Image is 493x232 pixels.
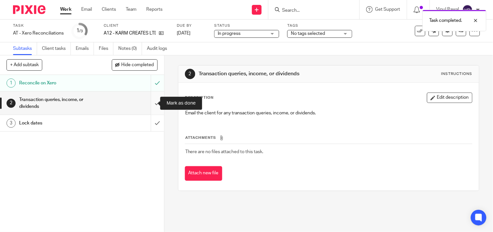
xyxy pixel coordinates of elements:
div: 1 [6,79,16,88]
div: 3 [6,119,16,128]
a: Work [60,6,71,13]
label: Status [214,23,279,28]
span: There are no files attached to this task. [185,150,264,154]
img: Pixie [13,5,45,14]
a: Notes (0) [118,42,142,55]
div: 2 [6,99,16,108]
div: 1 [76,27,83,35]
a: Clients [102,6,116,13]
a: Files [99,42,113,55]
a: Email [81,6,92,13]
span: Attachments [185,136,216,139]
a: Team [126,6,136,13]
span: [DATE] [177,31,190,36]
p: A12 - KARM CREATES LTD [104,30,156,36]
a: Emails [76,42,94,55]
small: /3 [79,29,83,33]
div: AT - Xero Reconciliations [13,30,64,36]
p: Description [185,95,214,100]
h1: Transaction queries, income, or dividends [19,95,103,111]
h1: Transaction queries, income, or dividends [199,70,343,77]
a: Subtasks [13,42,37,55]
label: Due by [177,23,206,28]
a: Audit logs [147,42,172,55]
div: 2 [185,69,195,79]
label: Task [13,23,64,28]
a: Reports [146,6,162,13]
button: Attach new file [185,166,222,181]
img: svg%3E [462,5,473,15]
button: + Add subtask [6,59,42,70]
h1: Lock dates [19,118,103,128]
h1: Reconcile on Xero [19,78,103,88]
button: Edit description [427,93,473,103]
a: Client tasks [42,42,71,55]
span: Hide completed [122,63,154,68]
p: Task completed. [429,17,462,24]
p: Email the client for any transaction queries, income, or dividends. [185,110,472,116]
button: Hide completed [112,59,158,70]
span: In progress [218,31,240,36]
div: Instructions [441,71,473,77]
span: No tags selected [291,31,325,36]
label: Client [104,23,169,28]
